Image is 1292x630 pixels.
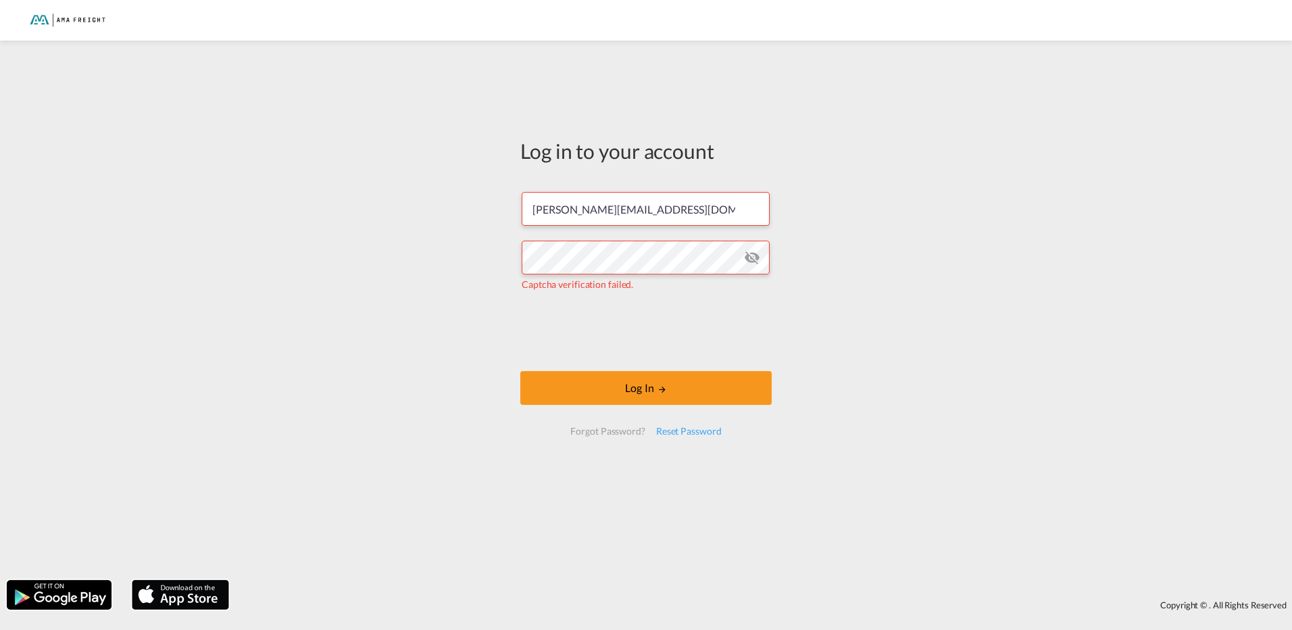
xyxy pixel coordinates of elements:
[543,305,749,358] iframe: reCAPTCHA
[520,137,772,165] div: Log in to your account
[651,419,727,443] div: Reset Password
[522,278,633,290] span: Captcha verification failed.
[20,5,111,36] img: f843cad07f0a11efa29f0335918cc2fb.png
[236,593,1292,616] div: Copyright © . All Rights Reserved
[522,192,770,226] input: Enter email/phone number
[5,579,113,611] img: google.png
[520,371,772,405] button: LOGIN
[744,249,760,266] md-icon: icon-eye-off
[130,579,230,611] img: apple.png
[565,419,650,443] div: Forgot Password?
